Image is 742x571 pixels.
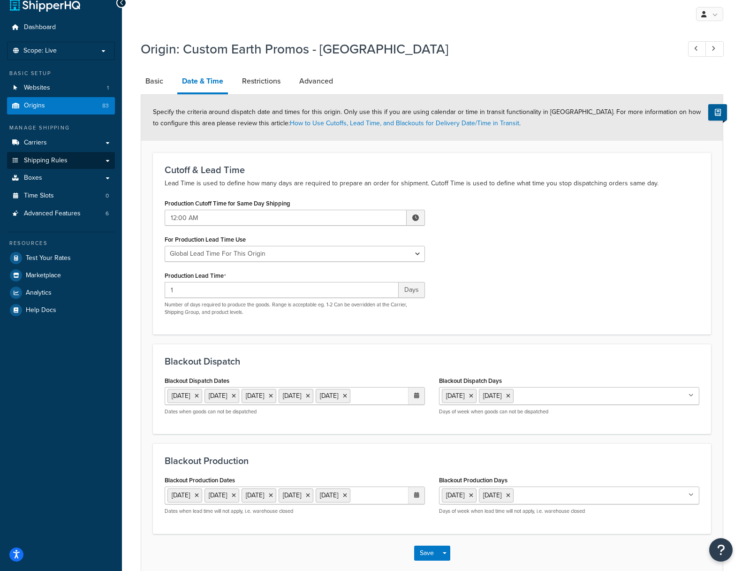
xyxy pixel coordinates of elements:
[141,40,671,58] h1: Origin: Custom Earth Promos - [GEOGRAPHIC_DATA]
[7,134,115,152] a: Carriers
[7,187,115,205] li: Time Slots
[414,546,439,561] button: Save
[153,107,701,128] span: Specify the criteria around dispatch date and times for this origin. Only use this if you are usi...
[24,157,68,165] span: Shipping Rules
[7,97,115,114] a: Origins83
[483,490,501,500] span: [DATE]
[7,250,115,266] a: Test Your Rates
[165,236,246,243] label: For Production Lead Time Use
[316,488,350,502] li: [DATE]
[295,70,338,92] a: Advanced
[23,47,57,55] span: Scope: Live
[7,79,115,97] li: Websites
[165,508,425,515] p: Dates when lead time will not apply, i.e. warehouse closed
[7,239,115,247] div: Resources
[165,178,699,189] p: Lead Time is used to define how many days are required to prepare an order for shipment. Cutoff T...
[7,302,115,319] a: Help Docs
[24,102,45,110] span: Origins
[705,41,724,57] a: Next Record
[177,70,228,94] a: Date & Time
[7,205,115,222] a: Advanced Features6
[102,102,109,110] span: 83
[439,408,699,415] p: Days of week when goods can not be dispatched
[165,377,229,384] label: Blackout Dispatch Dates
[709,538,733,562] button: Open Resource Center
[106,210,109,218] span: 6
[7,205,115,222] li: Advanced Features
[7,97,115,114] li: Origins
[439,377,502,384] label: Blackout Dispatch Days
[7,69,115,77] div: Basic Setup
[7,267,115,284] a: Marketplace
[439,477,507,484] label: Blackout Production Days
[165,477,235,484] label: Blackout Production Dates
[237,70,285,92] a: Restrictions
[26,254,71,262] span: Test Your Rates
[24,23,56,31] span: Dashboard
[7,124,115,132] div: Manage Shipping
[24,192,54,200] span: Time Slots
[165,272,226,280] label: Production Lead Time
[165,408,425,415] p: Dates when goods can not be dispatched
[316,389,350,403] li: [DATE]
[290,118,519,128] a: How to Use Cutoffs, Lead Time, and Blackouts for Delivery Date/Time in Transit
[279,488,313,502] li: [DATE]
[24,84,50,92] span: Websites
[141,70,168,92] a: Basic
[107,84,109,92] span: 1
[24,210,81,218] span: Advanced Features
[439,508,699,515] p: Days of week when lead time will not apply, i.e. warehouse closed
[165,456,699,466] h3: Blackout Production
[24,139,47,147] span: Carriers
[106,192,109,200] span: 0
[483,391,501,401] span: [DATE]
[7,284,115,301] a: Analytics
[204,488,239,502] li: [DATE]
[165,200,290,207] label: Production Cutoff Time for Same Day Shipping
[242,389,276,403] li: [DATE]
[708,104,727,121] button: Show Help Docs
[279,389,313,403] li: [DATE]
[7,152,115,169] a: Shipping Rules
[7,79,115,97] a: Websites1
[242,488,276,502] li: [DATE]
[167,488,202,502] li: [DATE]
[399,282,425,298] span: Days
[24,174,42,182] span: Boxes
[165,165,699,175] h3: Cutoff & Lead Time
[7,19,115,36] a: Dashboard
[7,187,115,205] a: Time Slots0
[688,41,706,57] a: Previous Record
[204,389,239,403] li: [DATE]
[446,490,464,500] span: [DATE]
[165,301,425,316] p: Number of days required to produce the goods. Range is acceptable eg. 1-2 Can be overridden at th...
[167,389,202,403] li: [DATE]
[7,169,115,187] a: Boxes
[26,272,61,280] span: Marketplace
[165,356,699,366] h3: Blackout Dispatch
[26,289,52,297] span: Analytics
[26,306,56,314] span: Help Docs
[446,391,464,401] span: [DATE]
